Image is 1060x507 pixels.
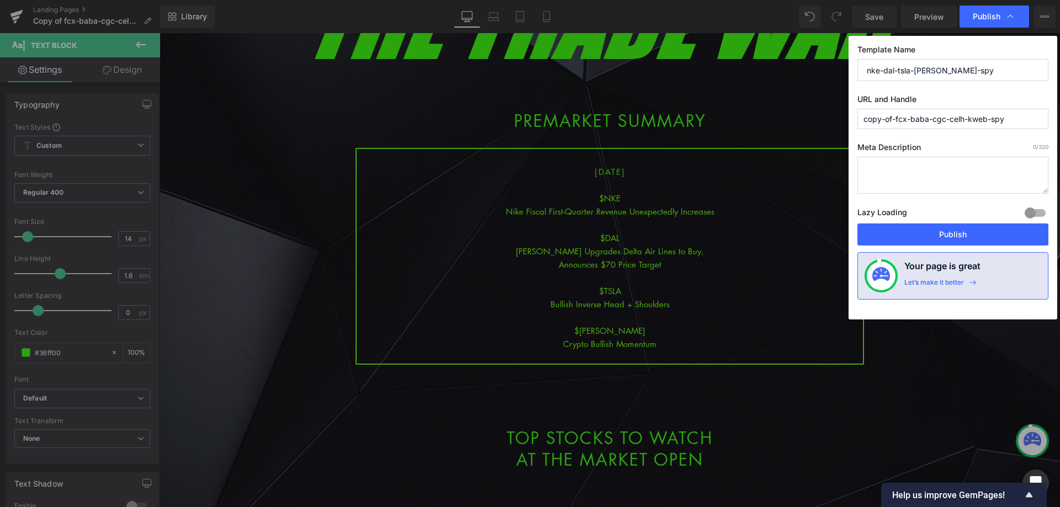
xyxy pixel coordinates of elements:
[872,267,890,285] img: onboarding-status.svg
[197,172,703,185] div: Nike Fiscal First-Quarter Revenue Unexpectedly Increases
[857,45,1048,59] label: Template Name
[857,223,1048,246] button: Publish
[197,291,703,304] div: $[PERSON_NAME]
[892,490,1022,500] span: Help us improve GemPages!
[904,278,964,292] div: Let’s make it better
[973,12,1000,22] span: Publish
[197,211,703,225] div: [PERSON_NAME] Upgrades Delta Air Lines to Buy,
[1033,143,1036,150] span: 0
[197,198,703,211] div: $DAL
[1022,469,1049,496] div: Open Intercom Messenger
[1033,143,1048,150] span: /320
[857,94,1048,109] label: URL and Handle
[857,142,1048,157] label: Meta Description
[857,205,907,223] label: Lazy Loading
[892,488,1036,501] button: Show survey - Help us improve GemPages!
[197,304,703,317] div: Crypto Bullish Momentum
[904,259,981,278] h4: Your page is great
[197,264,703,277] div: Bullish Inverse Head + Shoulders
[197,158,703,172] div: $NKE
[128,81,773,94] h1: PREMARKET SUMMARY
[435,133,466,144] span: [DATE]
[197,225,703,238] div: Announces $70 Price Target
[197,251,703,264] div: $TSLA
